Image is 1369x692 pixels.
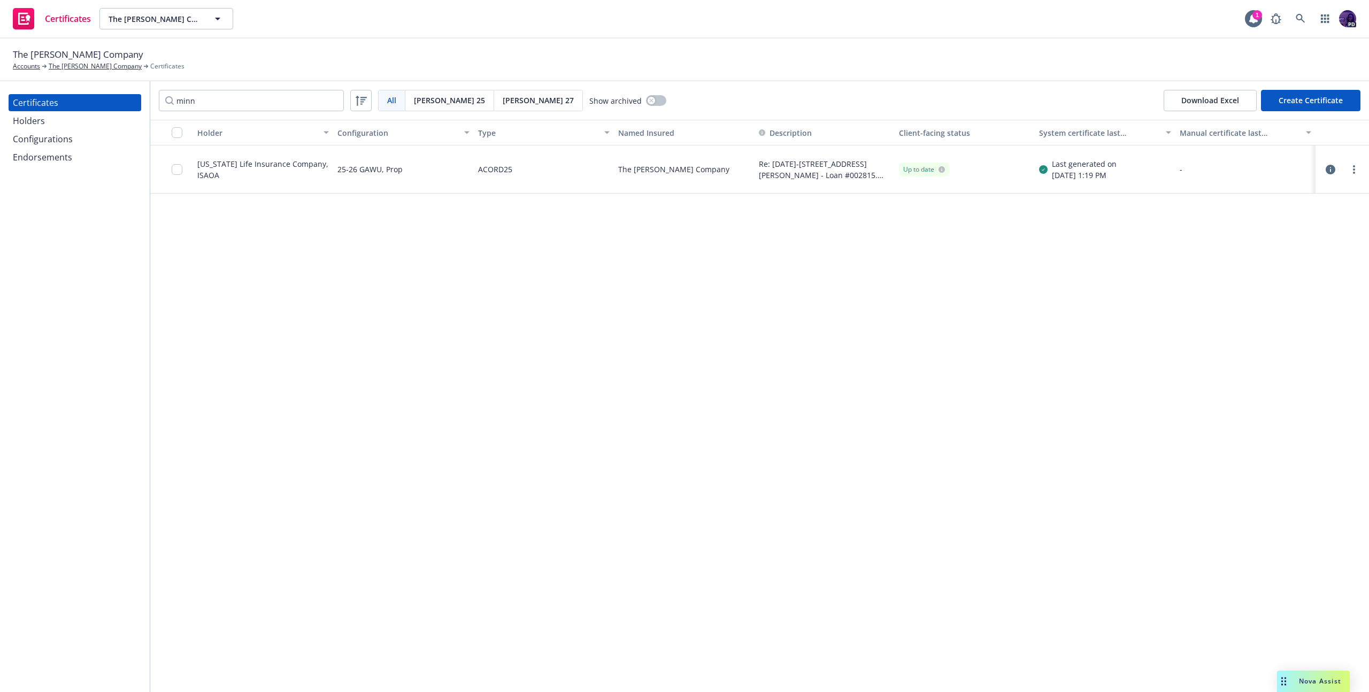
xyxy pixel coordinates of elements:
[13,48,143,61] span: The [PERSON_NAME] Company
[1052,158,1117,170] div: Last generated on
[197,158,329,181] div: [US_STATE] Life Insurance Company, ISAOA
[109,13,201,25] span: The [PERSON_NAME] Company
[503,95,574,106] span: [PERSON_NAME] 27
[1252,10,1262,20] div: 1
[414,95,485,106] span: [PERSON_NAME] 25
[759,127,812,139] button: Description
[1039,127,1159,139] div: System certificate last generated
[478,127,598,139] div: Type
[1277,671,1290,692] div: Drag to move
[1290,8,1311,29] a: Search
[614,145,754,194] div: The [PERSON_NAME] Company
[9,112,141,129] a: Holders
[49,61,142,71] a: The [PERSON_NAME] Company
[333,120,473,145] button: Configuration
[899,127,1030,139] div: Client-facing status
[589,95,642,106] span: Show archived
[1261,90,1360,111] button: Create Certificate
[159,90,344,111] input: Filter by keyword
[45,14,91,23] span: Certificates
[1164,90,1257,111] button: Download Excel
[13,61,40,71] a: Accounts
[9,130,141,148] a: Configurations
[759,158,890,181] button: Re: [DATE]-[STREET_ADDRESS][PERSON_NAME] - Loan #002815. Certificate Holder is named as Additiona...
[1180,164,1311,175] div: -
[337,152,403,187] div: 25-26 GAWU, Prop
[1348,163,1360,176] a: more
[99,8,233,29] button: The [PERSON_NAME] Company
[903,165,945,174] div: Up to date
[172,164,182,175] input: Toggle Row Selected
[1175,120,1316,145] button: Manual certificate last generated
[13,149,72,166] div: Endorsements
[13,130,73,148] div: Configurations
[13,94,58,111] div: Certificates
[478,152,512,187] div: ACORD25
[1339,10,1356,27] img: photo
[1277,671,1350,692] button: Nova Assist
[1052,170,1117,181] div: [DATE] 1:19 PM
[172,127,182,138] input: Select all
[1299,676,1341,686] span: Nova Assist
[9,149,141,166] a: Endorsements
[1314,8,1336,29] a: Switch app
[9,94,141,111] a: Certificates
[9,4,95,34] a: Certificates
[337,127,457,139] div: Configuration
[614,120,754,145] button: Named Insured
[193,120,333,145] button: Holder
[13,112,45,129] div: Holders
[197,127,317,139] div: Holder
[1180,127,1299,139] div: Manual certificate last generated
[618,127,750,139] div: Named Insured
[1035,120,1175,145] button: System certificate last generated
[150,61,184,71] span: Certificates
[474,120,614,145] button: Type
[387,95,396,106] span: All
[1265,8,1287,29] a: Report a Bug
[895,120,1035,145] button: Client-facing status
